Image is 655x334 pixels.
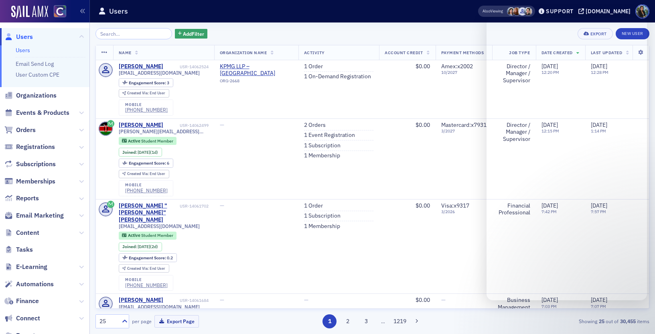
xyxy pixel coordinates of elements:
[16,314,40,323] span: Connect
[122,150,138,155] span: Joined :
[304,202,323,210] a: 1 Order
[483,8,490,14] div: Also
[183,30,204,37] span: Add Filter
[16,108,69,117] span: Events & Products
[441,121,487,128] span: Mastercard : x7931
[122,233,173,238] a: Active Student Member
[16,91,57,100] span: Organizations
[618,318,637,325] strong: 30,455
[16,211,64,220] span: Email Marketing
[586,8,631,15] div: [DOMAIN_NAME]
[4,33,33,41] a: Users
[304,296,308,303] span: —
[119,89,169,98] div: Created Via: End User
[125,277,168,282] div: mobile
[16,297,39,305] span: Finance
[95,28,172,39] input: Search…
[141,138,173,144] span: Student Member
[164,298,209,303] div: USR-14061684
[4,194,39,203] a: Reports
[119,297,163,304] a: [PERSON_NAME]
[125,187,168,193] div: [PHONE_NUMBER]
[119,70,200,76] span: [EMAIL_ADDRESS][DOMAIN_NAME]
[16,71,59,78] a: User Custom CPE
[377,318,389,325] span: …
[483,8,503,14] span: Viewing
[541,303,557,309] time: 7:03 PM
[138,150,158,155] div: (1d)
[220,63,293,77] a: KPMG LLP – [GEOGRAPHIC_DATA]
[109,6,128,16] h1: Users
[416,202,430,209] span: $0.00
[128,138,141,144] span: Active
[127,172,165,176] div: End User
[16,160,56,169] span: Subscriptions
[125,282,168,288] div: [PHONE_NUMBER]
[129,80,167,86] span: Engagement Score :
[122,244,138,249] span: Joined :
[127,266,150,271] span: Created Via :
[220,63,293,77] span: KPMG LLP – Denver
[16,280,54,289] span: Automations
[164,64,209,69] div: USR-14062524
[4,297,39,305] a: Finance
[498,297,530,311] div: Business Management
[16,228,39,237] span: Content
[119,63,163,70] a: [PERSON_NAME]
[16,245,33,254] span: Tasks
[16,177,55,186] span: Memberships
[127,171,150,176] span: Created Via :
[175,29,208,39] button: AddFilter
[125,183,168,187] div: mobile
[220,78,293,86] div: ORG-2668
[591,303,606,309] time: 7:07 PM
[441,209,487,214] span: 3 / 2026
[119,159,173,167] div: Engagement Score: 6
[304,142,341,149] a: 1 Subscription
[119,50,132,55] span: Name
[487,18,647,300] iframe: To enrich screen reader interactions, please activate Accessibility in Grammarly extension settings
[441,50,484,55] span: Payment Methods
[119,242,162,251] div: Joined: 2025-09-30 00:00:00
[304,63,323,70] a: 1 Order
[122,138,173,143] a: Active Student Member
[128,232,141,238] span: Active
[132,318,152,325] label: per page
[99,317,117,326] div: 25
[11,6,48,18] img: SailAMX
[180,204,209,209] div: USR-14061702
[119,170,169,178] div: Created Via: End User
[125,102,168,107] div: mobile
[127,90,150,96] span: Created Via :
[304,73,371,80] a: 1 On-Demand Registration
[416,296,430,303] span: $0.00
[164,123,209,128] div: USR-14062499
[597,318,606,325] strong: 25
[119,128,209,134] span: [PERSON_NAME][EMAIL_ADDRESS][DOMAIN_NAME]
[119,253,177,262] div: Engagement Score: 0.2
[129,256,173,260] div: 0.2
[16,263,47,271] span: E-Learning
[138,149,150,155] span: [DATE]
[16,194,39,203] span: Reports
[220,50,267,55] span: Organization Name
[341,314,355,328] button: 2
[507,7,515,16] span: Stacy Svendsen
[119,202,178,224] a: [PERSON_NAME] "[PERSON_NAME]" [PERSON_NAME]
[4,280,54,289] a: Automations
[4,160,56,169] a: Subscriptions
[4,245,33,254] a: Tasks
[54,5,66,18] img: SailAMX
[129,81,169,85] div: 3
[304,152,340,159] a: 1 Membership
[119,122,163,129] a: [PERSON_NAME]
[129,161,169,165] div: 6
[4,314,40,323] a: Connect
[441,63,473,70] span: Amex : x2002
[127,267,165,271] div: End User
[16,60,54,67] a: Email Send Log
